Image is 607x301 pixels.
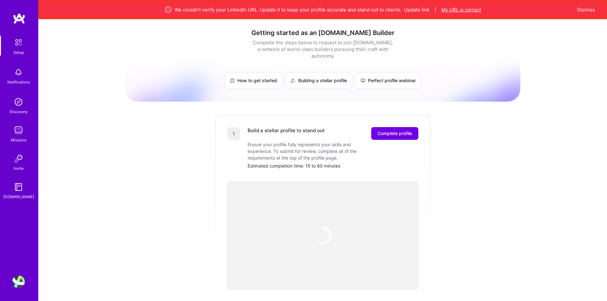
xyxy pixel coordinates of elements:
[12,124,25,137] img: teamwork
[227,127,240,140] div: 1
[11,276,26,288] a: User Avatar
[248,141,375,161] div: Ensure your profile fully represents your skills and experience. To submit for review, complete a...
[360,78,365,83] img: Perfect profile webinar
[404,6,430,13] button: Update link
[248,162,418,169] div: Estimated completion time: 15 to 60 minutes
[125,29,520,37] h1: Getting started as an [DOMAIN_NAME] Builder
[12,36,25,49] img: setup
[12,96,25,108] img: discovery
[248,127,325,140] div: Build a stellar profile to stand out
[371,127,418,140] button: Complete profile
[7,79,30,85] div: Notifications
[12,276,25,288] img: User Avatar
[10,108,28,115] div: Discovery
[224,72,283,89] a: How to get started
[12,152,25,165] img: Invite
[71,6,574,13] div: We couldn’t verify your LinkedIn URL. Update it to keep your profile accurate and stand out to cl...
[13,13,25,24] img: logo
[14,165,24,172] div: Invite
[355,72,421,89] a: Perfect profile webinar
[378,130,412,137] span: Complete profile
[12,66,25,79] img: bell
[291,78,296,83] img: Building a stellar profile
[12,181,25,193] img: guide book
[13,49,24,56] div: Setup
[441,6,481,13] button: My URL is correct
[227,182,418,290] iframe: video
[251,39,394,59] div: Complete the steps below to request to join [DOMAIN_NAME], a network of world-class builders purs...
[3,193,34,200] div: [DOMAIN_NAME]
[435,6,436,13] span: |
[285,72,352,89] a: Building a stellar profile
[230,78,235,83] img: How to get started
[577,6,595,13] button: Dismiss
[11,137,26,143] div: Missions
[313,226,332,245] img: loading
